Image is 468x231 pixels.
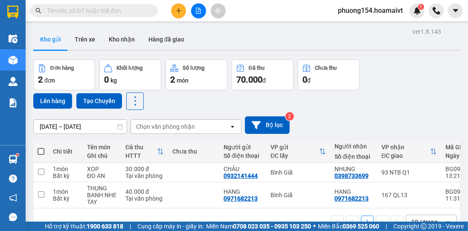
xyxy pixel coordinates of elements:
[270,169,326,176] div: Bình Giã
[136,122,195,131] div: Chọn văn phòng nhận
[125,195,164,202] div: Tại văn phòng
[245,116,290,134] button: Bộ lọc
[418,4,424,10] sup: 1
[249,65,265,71] div: Đã thu
[45,222,123,231] span: Hỗ trợ kỹ thuật:
[110,77,117,84] span: kg
[224,152,262,159] div: Số điện thoại
[191,3,206,18] button: file-add
[386,222,387,231] span: |
[331,5,410,16] span: phuong154.hoamaivt
[9,77,17,86] img: warehouse-icon
[53,172,78,179] div: Bất kỳ
[9,34,17,43] img: warehouse-icon
[172,148,215,155] div: Chưa thu
[125,144,157,151] div: Đã thu
[38,74,43,85] span: 2
[302,74,307,85] span: 0
[270,192,326,198] div: Bình Giã
[313,225,316,228] span: ⚪️
[125,172,164,179] div: Tại văn phòng
[9,213,17,221] span: message
[445,219,451,225] svg: open
[125,188,164,195] div: 40.000 đ
[315,65,337,71] div: Chưa thu
[183,65,204,71] div: Số lượng
[9,56,17,65] img: warehouse-icon
[33,93,72,109] button: Lên hàng
[170,74,175,85] span: 2
[125,152,157,159] div: HTTT
[195,8,201,14] span: file-add
[413,7,421,15] img: icon-new-feature
[53,166,78,172] div: 1 món
[334,166,373,172] div: NHUNG
[104,74,109,85] span: 0
[7,6,18,18] img: logo-vxr
[9,98,17,107] img: solution-icon
[381,192,437,198] div: 167 QL13
[33,59,95,90] button: Đơn hàng2đơn
[87,185,117,192] div: THUNG
[318,222,379,231] span: Miền Bắc
[334,188,373,195] div: HANG
[99,59,161,90] button: Khối lượng0kg
[381,152,430,159] div: ĐC giao
[142,29,191,50] button: Hàng đã giao
[87,192,117,205] div: BANH NHE TAY
[224,144,262,151] div: Người gửi
[211,3,226,18] button: aim
[224,172,258,179] div: 0932141444
[87,144,117,151] div: Tên món
[411,218,438,226] div: 10 / trang
[137,222,204,231] span: Cung cấp máy in - giấy in:
[421,223,427,229] span: copyright
[87,172,117,179] div: ĐO AN
[35,8,41,14] span: search
[233,223,311,230] strong: 0708 023 035 - 0935 103 250
[334,143,373,150] div: Người nhận
[381,169,437,176] div: 93 NTB Q1
[343,223,379,230] strong: 0369 525 060
[381,144,430,151] div: VP nhận
[224,195,258,202] div: 0971682213
[16,154,19,156] sup: 1
[334,172,369,179] div: 0398733699
[285,112,294,121] sup: 2
[307,77,311,84] span: đ
[68,29,102,50] button: Trên xe
[33,29,68,50] button: Kho gửi
[171,3,186,18] button: plus
[229,123,236,130] svg: open
[53,195,78,202] div: Bất kỳ
[87,166,117,172] div: XOP
[9,194,17,202] span: notification
[176,8,182,14] span: plus
[334,195,369,202] div: 0971682213
[50,65,74,71] div: Đơn hàng
[130,222,131,231] span: |
[47,6,148,15] input: Tìm tên, số ĐT hoặc mã đơn
[116,65,142,71] div: Khối lượng
[266,140,330,163] th: Toggle SortBy
[53,148,78,155] div: Chi tiết
[102,29,142,50] button: Kho nhận
[433,7,440,15] img: phone-icon
[76,93,122,109] button: Tạo Chuyến
[9,175,17,183] span: question-circle
[232,59,294,90] button: Đã thu70.000đ
[87,223,123,230] strong: 1900 633 818
[270,144,319,151] div: VP gửi
[9,155,17,164] img: warehouse-icon
[377,140,441,163] th: Toggle SortBy
[270,152,319,159] div: ĐC lấy
[166,59,227,90] button: Số lượng2món
[125,166,164,172] div: 30.000 đ
[224,188,262,195] div: HANG
[34,120,127,133] input: Select a date range.
[413,27,441,36] div: ver 1.8.143
[298,59,360,90] button: Chưa thu0đ
[448,3,463,18] button: caret-down
[53,188,78,195] div: 1 món
[334,153,373,160] div: Số điện thoại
